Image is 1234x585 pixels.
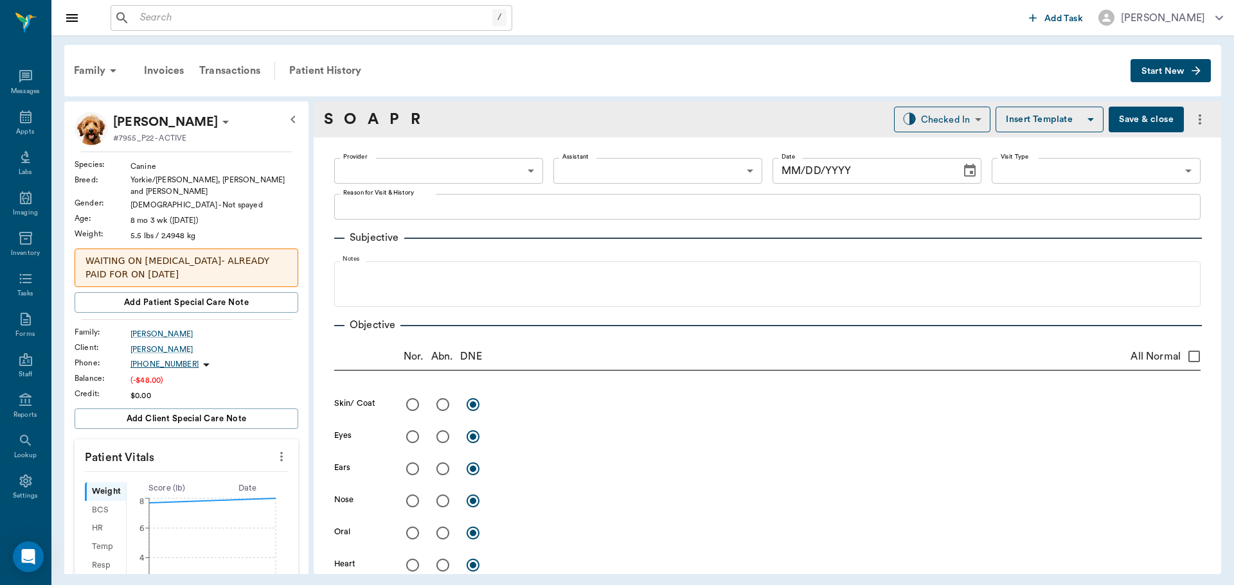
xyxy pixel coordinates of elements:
[75,197,130,209] div: Gender :
[13,208,38,218] div: Imaging
[75,342,130,353] div: Client :
[11,87,40,96] div: Messages
[13,410,37,420] div: Reports
[130,344,298,355] a: [PERSON_NAME]
[75,292,298,313] button: Add patient Special Care Note
[411,108,420,131] a: R
[404,349,424,364] p: Nor.
[207,482,288,494] div: Date
[75,159,130,170] div: Species :
[16,127,34,137] div: Appts
[85,482,126,501] div: Weight
[562,152,589,161] label: Assistant
[15,329,35,339] div: Forms
[334,430,352,441] label: Eyes
[113,112,218,132] div: Zoey Jones
[139,498,144,505] tspan: 8
[1024,6,1088,30] button: Add Task
[271,446,292,467] button: more
[14,451,37,460] div: Lookup
[192,55,268,86] a: Transactions
[130,174,298,197] div: Yorkie/[PERSON_NAME], [PERSON_NAME] and [PERSON_NAME]
[13,541,44,572] div: Open Intercom Messenger
[344,317,400,333] p: Objective
[85,501,126,520] div: BCS
[19,370,32,380] div: Staff
[343,152,367,161] label: Provider
[1189,109,1211,130] button: more
[85,556,126,575] div: Resp
[1088,6,1233,30] button: [PERSON_NAME]
[334,494,353,505] label: Nose
[996,107,1104,132] button: Insert Template
[334,558,356,570] label: Heart
[1001,152,1029,161] label: Visit Type
[85,520,126,538] div: HR
[921,112,970,127] div: Checked In
[782,152,795,161] label: Date
[59,5,85,31] button: Close drawer
[136,55,192,86] a: Invoices
[139,554,145,562] tspan: 4
[957,158,983,184] button: Choose date
[75,112,108,145] img: Profile Image
[1131,349,1181,364] span: All Normal
[85,537,126,556] div: Temp
[124,295,249,310] span: Add patient Special Care Note
[13,491,39,501] div: Settings
[431,349,453,364] p: Abn.
[130,328,298,340] a: [PERSON_NAME]
[113,112,218,132] p: [PERSON_NAME]
[113,132,186,144] p: #7955_P22 - ACTIVE
[1109,107,1184,132] button: Save & close
[139,524,144,532] tspan: 6
[368,108,379,131] a: A
[11,249,40,258] div: Inventory
[389,108,399,131] a: P
[75,439,298,471] p: Patient Vitals
[344,230,404,245] p: Subjective
[130,359,199,370] p: [PHONE_NUMBER]
[343,255,360,264] label: Notes
[334,462,350,473] label: Ears
[334,397,375,409] label: Skin/ Coat
[127,482,208,494] div: Score ( lb )
[130,214,298,226] div: 8 mo 3 wk ([DATE])
[130,230,298,241] div: 5.5 lbs / 2.4948 kg
[135,9,492,27] input: Search
[66,55,129,86] div: Family
[75,408,298,429] button: Add client Special Care Note
[75,174,130,186] div: Breed :
[17,289,33,299] div: Tasks
[1121,10,1205,26] div: [PERSON_NAME]
[85,254,287,281] p: WAITING ON [MEDICAL_DATA]- ALREADY PAID FOR ON [DATE]
[19,168,32,177] div: Labs
[343,188,414,197] label: Reason for Visit & History
[75,372,130,384] div: Balance :
[75,326,130,338] div: Family :
[1131,59,1211,83] button: Start New
[75,357,130,369] div: Phone :
[130,390,298,401] div: $0.00
[130,199,298,211] div: [DEMOGRAPHIC_DATA] - Not spayed
[75,213,130,224] div: Age :
[334,526,350,537] label: Oral
[344,108,356,131] a: O
[75,228,130,240] div: Weight :
[127,412,247,426] span: Add client Special Care Note
[773,158,952,184] input: MM/DD/YYYY
[282,55,369,86] a: Patient History
[75,388,130,399] div: Credit :
[324,108,333,131] a: S
[130,161,298,172] div: Canine
[492,9,506,26] div: /
[130,374,298,386] div: (-$48.00)
[460,349,481,364] p: DNE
